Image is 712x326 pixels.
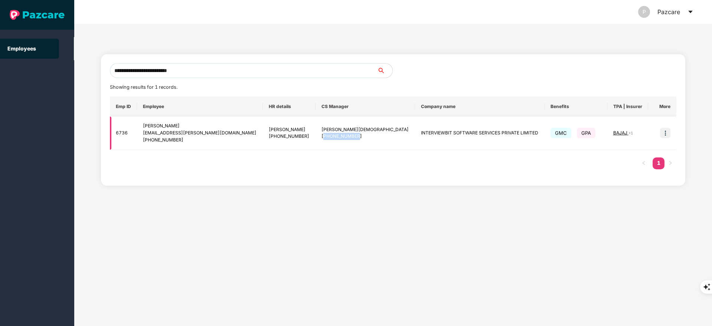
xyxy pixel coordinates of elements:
[110,84,177,90] span: Showing results for 1 records.
[110,117,137,150] td: 6736
[377,68,392,74] span: search
[110,97,137,117] th: Emp ID
[143,137,257,144] div: [PHONE_NUMBER]
[7,45,36,52] a: Employees
[664,157,676,169] button: right
[143,130,257,137] div: [EMAIL_ADDRESS][PERSON_NAME][DOMAIN_NAME]
[668,161,673,165] span: right
[687,9,693,15] span: caret-down
[638,157,650,169] button: left
[545,97,607,117] th: Benefits
[377,63,393,78] button: search
[613,130,628,136] span: BAJAJ
[415,117,545,150] td: INTERVIEWBIT SOFTWARE SERVICES PRIVATE LIMITED
[638,157,650,169] li: Previous Page
[316,97,415,117] th: CS Manager
[577,128,595,138] span: GPA
[660,128,670,138] img: icon
[269,133,310,140] div: [PHONE_NUMBER]
[641,161,646,165] span: left
[607,97,648,117] th: TPA | Insurer
[321,126,409,133] div: [PERSON_NAME][DEMOGRAPHIC_DATA]
[415,97,545,117] th: Company name
[664,157,676,169] li: Next Page
[269,126,310,133] div: [PERSON_NAME]
[143,123,257,130] div: [PERSON_NAME]
[321,133,409,140] div: [PHONE_NUMBER]
[653,157,664,169] li: 1
[648,97,676,117] th: More
[551,128,571,138] span: GMC
[643,6,646,18] span: P
[263,97,316,117] th: HR details
[628,131,633,135] span: + 1
[653,157,664,169] a: 1
[137,97,263,117] th: Employee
